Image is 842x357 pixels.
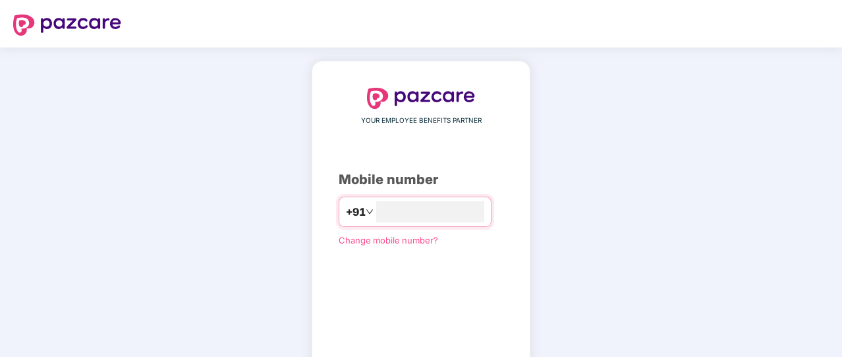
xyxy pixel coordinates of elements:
[366,208,374,216] span: down
[361,115,482,126] span: YOUR EMPLOYEE BENEFITS PARTNER
[346,204,366,220] span: +91
[339,235,438,245] a: Change mobile number?
[339,170,503,190] div: Mobile number
[13,15,121,36] img: logo
[367,88,475,109] img: logo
